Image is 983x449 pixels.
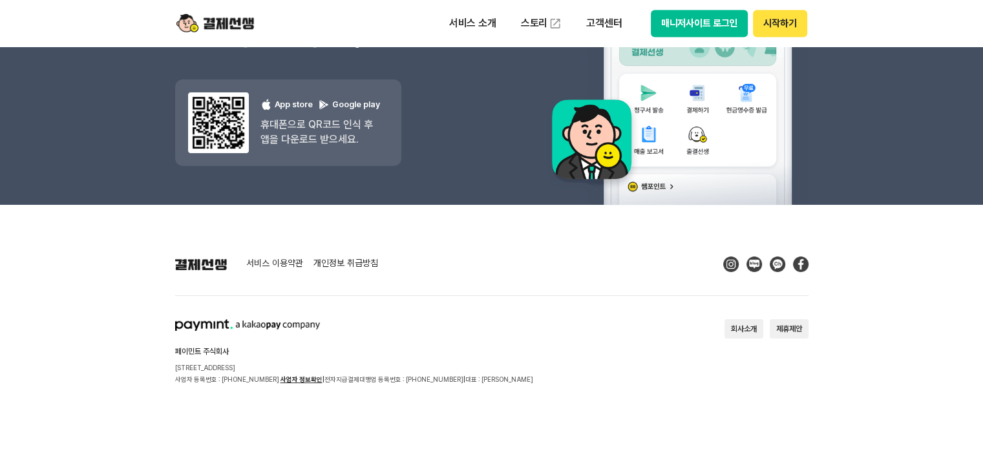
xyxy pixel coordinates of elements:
[793,256,809,272] img: Facebook
[175,319,320,331] img: paymint logo
[770,256,785,272] img: Kakao Talk
[577,12,631,35] p: 고객센터
[175,373,533,385] p: 사업자 등록번호 : [PHONE_NUMBER] 전자지급결제대행업 등록번호 : [PHONE_NUMBER] 대표 : [PERSON_NAME]
[175,362,533,373] p: [STREET_ADDRESS]
[246,258,303,270] a: 서비스 이용약관
[260,117,380,147] p: 휴대폰으로 QR코드 인식 후 앱을 다운로드 받으세요.
[463,375,465,383] span: |
[313,258,378,270] a: 개인정보 취급방침
[746,256,762,272] img: Blog
[549,17,562,30] img: 외부 도메인 오픈
[41,377,48,387] span: 홈
[753,10,807,37] button: 시작하기
[118,377,134,388] span: 대화
[176,11,254,36] img: logo
[723,256,739,272] img: Instagram
[85,357,167,390] a: 대화
[724,319,763,339] button: 회사소개
[175,258,227,270] img: 결제선생 로고
[322,375,324,383] span: |
[651,10,748,37] button: 매니저사이트 로그인
[260,99,272,110] img: 애플 로고
[188,92,249,153] img: 앱 다운도르드 qr
[4,357,85,390] a: 홈
[440,12,505,35] p: 서비스 소개
[318,99,380,111] p: Google play
[318,99,330,110] img: 구글 플레이 로고
[175,348,533,355] h2: 페이민트 주식회사
[167,357,248,390] a: 설정
[280,375,322,383] a: 사업자 정보확인
[260,99,313,111] p: App store
[512,10,571,36] a: 스토리
[200,377,215,387] span: 설정
[770,319,809,339] button: 제휴제안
